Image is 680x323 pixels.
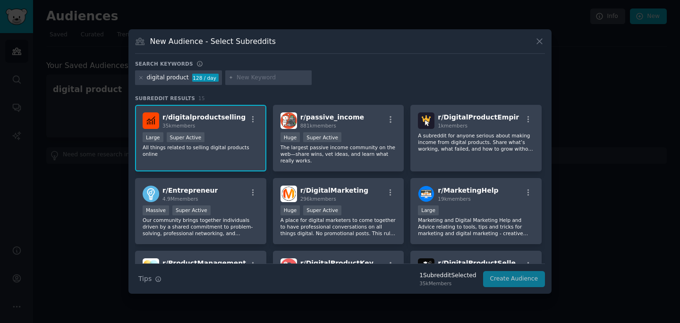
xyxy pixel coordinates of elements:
[280,112,297,129] img: passive_income
[419,272,476,280] div: 1 Subreddit Selected
[300,196,336,202] span: 296k members
[162,187,218,194] span: r/ Entrepreneur
[418,205,439,215] div: Large
[237,74,308,82] input: New Keyword
[147,74,189,82] div: digital product
[143,112,159,129] img: digitalproductselling
[438,196,470,202] span: 19k members
[438,123,467,128] span: 1k members
[162,259,246,267] span: r/ ProductManagement
[198,95,205,101] span: 15
[135,271,165,287] button: Tips
[280,258,297,275] img: DigitalProductKey
[135,60,193,67] h3: Search keywords
[280,217,397,237] p: A place for digital marketers to come together to have professional conversations on all things d...
[280,186,297,202] img: DigitalMarketing
[418,258,434,275] img: DigitalProductSellers
[143,217,259,237] p: Our community brings together individuals driven by a shared commitment to problem-solving, profe...
[419,280,476,287] div: 35k Members
[162,196,198,202] span: 4.9M members
[418,112,434,129] img: DigitalProductEmpir
[438,113,519,121] span: r/ DigitalProductEmpir
[300,123,336,128] span: 881k members
[303,205,341,215] div: Super Active
[143,205,169,215] div: Massive
[418,186,434,202] img: MarketingHelp
[192,74,219,82] div: 128 / day
[167,132,205,142] div: Super Active
[280,205,300,215] div: Huge
[143,258,159,275] img: ProductManagement
[300,113,364,121] span: r/ passive_income
[300,187,368,194] span: r/ DigitalMarketing
[143,132,163,142] div: Large
[135,95,195,102] span: Subreddit Results
[300,259,374,267] span: r/ DigitalProductKey
[138,274,152,284] span: Tips
[150,36,276,46] h3: New Audience - Select Subreddits
[162,113,246,121] span: r/ digitalproductselling
[303,132,341,142] div: Super Active
[172,205,211,215] div: Super Active
[418,132,534,152] p: A subreddit for anyone serious about making income from digital products. Share what’s working, w...
[438,259,523,267] span: r/ DigitalProductSellers
[280,132,300,142] div: Huge
[438,187,498,194] span: r/ MarketingHelp
[418,217,534,237] p: Marketing and Digital Marketing Help and Advice relating to tools, tips and tricks for marketing ...
[143,144,259,157] p: All things related to selling digital products online
[280,144,397,164] p: The largest passive income community on the web—share wins, vet ideas, and learn what really works.
[162,123,195,128] span: 35k members
[143,186,159,202] img: Entrepreneur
